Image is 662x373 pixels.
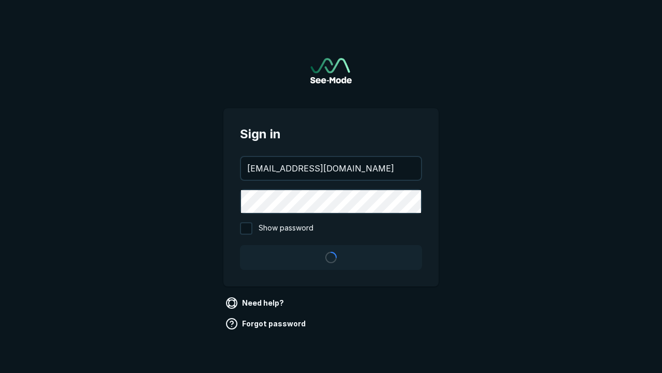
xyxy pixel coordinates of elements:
input: your@email.com [241,157,421,180]
span: Sign in [240,125,422,144]
a: Go to sign in [310,58,352,83]
span: Show password [259,222,313,235]
img: See-Mode Logo [310,58,352,83]
a: Forgot password [223,315,310,332]
a: Need help? [223,295,288,311]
